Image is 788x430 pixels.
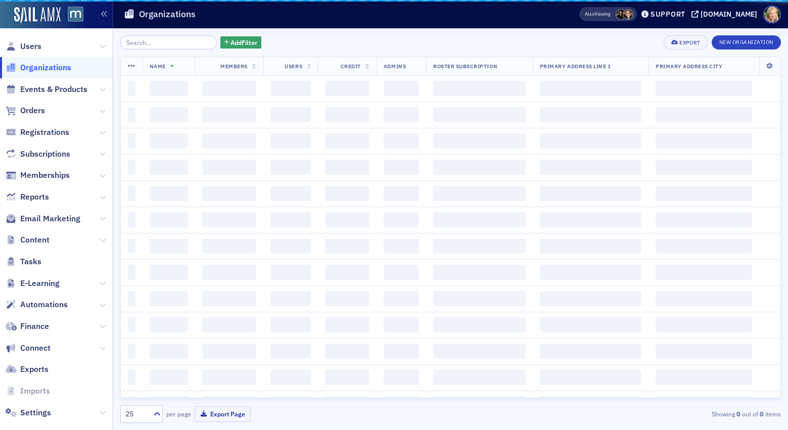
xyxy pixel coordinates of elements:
[195,406,251,422] button: Export Page
[128,265,135,280] span: ‌
[6,407,51,418] a: Settings
[150,81,189,96] span: ‌
[139,8,196,20] h1: Organizations
[325,317,369,332] span: ‌
[6,84,87,95] a: Events & Products
[150,133,189,149] span: ‌
[384,238,419,254] span: ‌
[128,317,135,332] span: ‌
[202,186,256,201] span: ‌
[202,133,256,149] span: ‌
[433,133,526,149] span: ‌
[202,370,256,385] span: ‌
[285,63,302,70] span: Users
[712,35,781,50] button: New Organization
[433,396,526,411] span: ‌
[125,409,148,419] div: 25
[128,81,135,96] span: ‌
[150,396,189,411] span: ‌
[202,291,256,306] span: ‌
[120,35,217,50] input: Search…
[585,11,594,17] div: Also
[202,107,256,122] span: ‌
[20,364,49,375] span: Exports
[128,133,135,149] span: ‌
[270,238,311,254] span: ‌
[540,63,611,70] span: Primary Address Line 1
[433,265,526,280] span: ‌
[384,63,406,70] span: Admins
[166,409,191,418] label: per page
[325,212,369,227] span: ‌
[433,107,526,122] span: ‌
[384,107,419,122] span: ‌
[433,317,526,332] span: ‌
[540,81,641,96] span: ‌
[384,370,419,385] span: ‌
[128,370,135,385] span: ‌
[664,35,708,50] button: Export
[6,364,49,375] a: Exports
[128,107,135,122] span: ‌
[150,160,189,175] span: ‌
[384,265,419,280] span: ‌
[270,370,311,385] span: ‌
[128,238,135,254] span: ‌
[202,238,256,254] span: ‌
[20,41,41,52] span: Users
[325,81,369,96] span: ‌
[433,291,526,306] span: ‌
[150,63,166,70] span: Name
[384,160,419,175] span: ‌
[6,213,80,224] a: Email Marketing
[202,212,256,227] span: ‌
[6,256,41,267] a: Tasks
[656,133,752,149] span: ‌
[540,291,641,306] span: ‌
[656,344,752,359] span: ‌
[540,370,641,385] span: ‌
[150,186,189,201] span: ‌
[433,81,526,96] span: ‌
[202,265,256,280] span: ‌
[679,40,700,45] div: Export
[6,105,45,116] a: Orders
[128,186,135,201] span: ‌
[540,160,641,175] span: ‌
[384,133,419,149] span: ‌
[384,344,419,359] span: ‌
[623,9,633,20] span: Michelle Brown
[325,396,369,411] span: ‌
[656,370,752,385] span: ‌
[150,212,189,227] span: ‌
[128,344,135,359] span: ‌
[616,9,626,20] span: Lauren McDonough
[20,256,41,267] span: Tasks
[6,321,49,332] a: Finance
[20,213,80,224] span: Email Marketing
[270,317,311,332] span: ‌
[270,107,311,122] span: ‌
[6,127,69,138] a: Registrations
[270,133,311,149] span: ‌
[325,107,369,122] span: ‌
[128,212,135,227] span: ‌
[270,212,311,227] span: ‌
[540,212,641,227] span: ‌
[325,160,369,175] span: ‌
[691,11,761,18] button: [DOMAIN_NAME]
[6,299,68,310] a: Automations
[6,41,41,52] a: Users
[341,63,361,70] span: Credit
[384,291,419,306] span: ‌
[128,396,135,411] span: ‌
[6,234,50,246] a: Content
[384,186,419,201] span: ‌
[20,127,69,138] span: Registrations
[202,396,256,411] span: ‌
[14,7,61,23] a: SailAMX
[701,10,757,19] div: [DOMAIN_NAME]
[20,84,87,95] span: Events & Products
[202,344,256,359] span: ‌
[230,38,257,47] span: Add Filter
